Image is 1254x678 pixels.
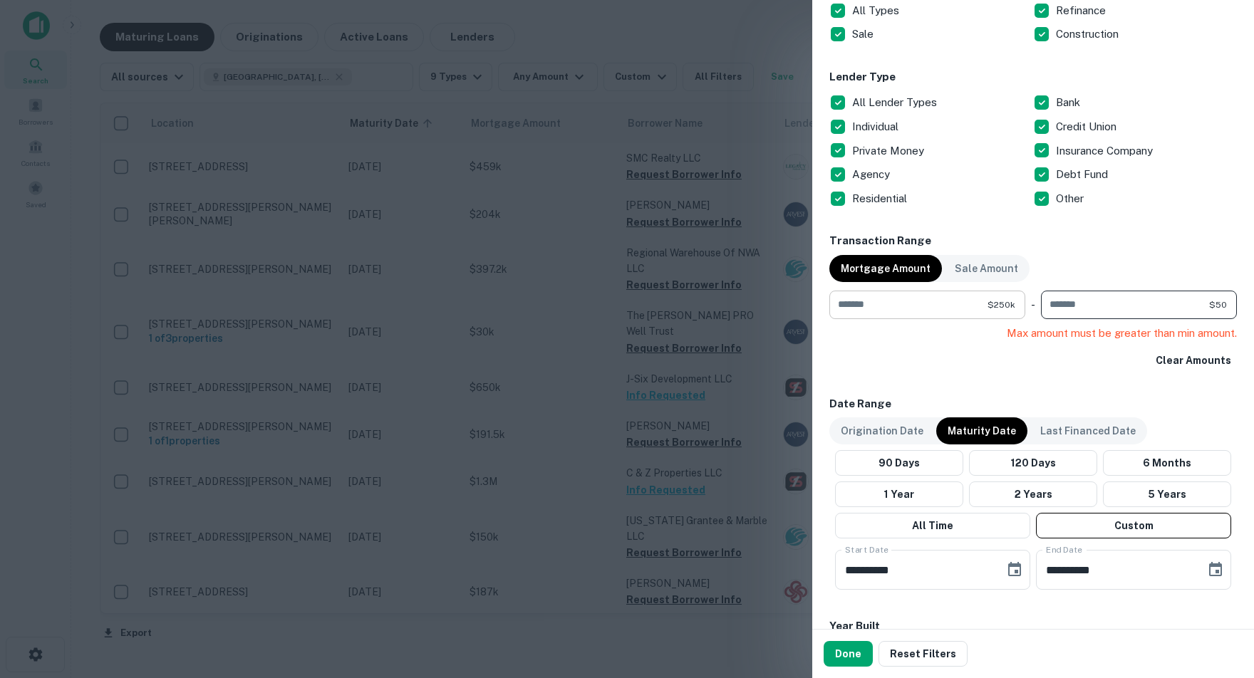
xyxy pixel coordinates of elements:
[955,261,1018,276] p: Sale Amount
[841,423,923,439] p: Origination Date
[824,641,873,667] button: Done
[1103,481,1231,507] button: 5 Years
[948,423,1016,439] p: Maturity Date
[852,2,902,19] p: All Types
[841,261,931,276] p: Mortgage Amount
[829,233,1237,249] h6: Transaction Range
[829,396,1237,412] h6: Date Range
[845,543,888,556] label: Start Date
[1150,348,1237,373] button: Clear Amounts
[988,298,1015,311] span: $250k
[852,142,927,160] p: Private Money
[1040,423,1136,439] p: Last Financed Date
[969,450,1097,476] button: 120 Days
[1056,94,1083,111] p: Bank
[852,190,910,207] p: Residential
[1056,166,1111,183] p: Debt Fund
[835,513,1030,538] button: All Time
[1036,513,1231,538] button: Custom
[1056,190,1087,207] p: Other
[852,118,901,135] p: Individual
[1103,450,1231,476] button: 6 Months
[879,641,968,667] button: Reset Filters
[1056,118,1119,135] p: Credit Union
[1031,291,1035,319] div: -
[1046,543,1082,556] label: End Date
[1056,142,1156,160] p: Insurance Company
[852,166,893,183] p: Agency
[852,94,940,111] p: All Lender Types
[1209,298,1227,311] span: $50
[1183,564,1254,632] iframe: Chat Widget
[969,481,1097,507] button: 2 Years
[835,450,963,476] button: 90 Days
[852,26,876,43] p: Sale
[1000,556,1029,584] button: Choose date, selected date is Oct 1, 2025
[829,618,880,635] h6: Year Built
[1056,26,1121,43] p: Construction
[835,481,963,507] button: 1 Year
[829,69,1237,85] h6: Lender Type
[1201,556,1230,584] button: Choose date, selected date is Apr 30, 2026
[1007,325,1237,342] p: Max amount must be greater than min amount.
[1056,2,1109,19] p: Refinance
